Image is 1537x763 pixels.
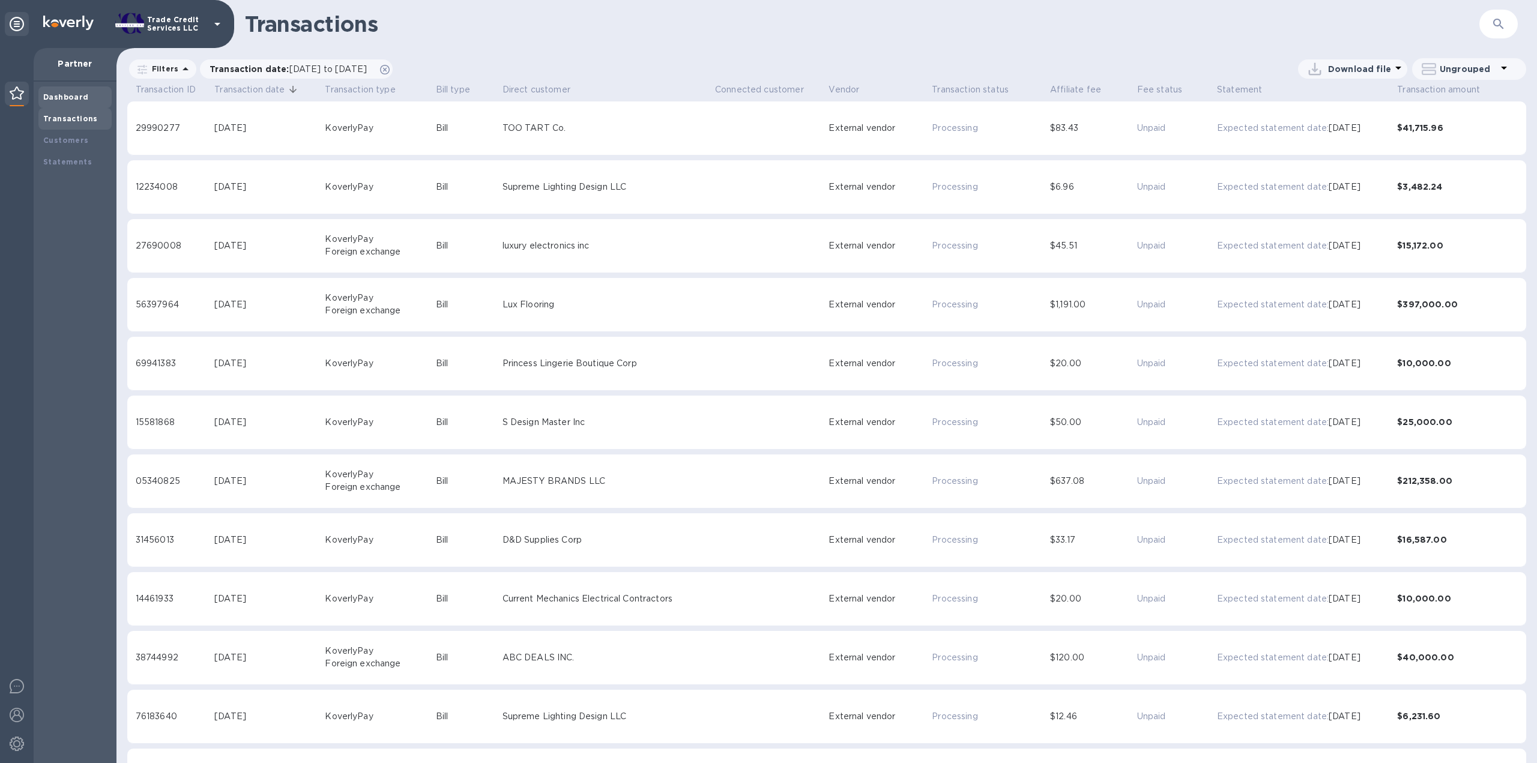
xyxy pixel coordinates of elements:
div: $10,000.00 [1397,593,1518,605]
span: Transaction ID [136,82,196,97]
span: Transaction status [932,82,1009,97]
div: Bill [436,534,498,546]
p: Unpaid [1137,181,1212,193]
div: Supreme Lighting Design LLC [503,181,710,193]
div: KoverlyPay [325,357,430,370]
div: [DATE] [214,651,320,664]
div: Bill [436,298,498,311]
div: 12234008 [136,181,210,193]
div: $6.96 [1050,181,1132,193]
p: Expected statement date: [1217,475,1329,487]
div: Bill [436,593,498,605]
div: [DATE] [214,122,320,134]
div: External vendor [829,534,927,546]
p: Expected statement date: [1217,357,1329,370]
div: Bill [436,181,498,193]
div: $50.00 [1050,416,1132,429]
div: 56397964 [136,298,210,311]
div: KoverlyPay [325,181,430,193]
p: [DATE] [1329,122,1360,134]
p: Processing [932,534,1045,546]
p: Expected statement date: [1217,534,1329,546]
div: 14461933 [136,593,210,605]
b: Statements [43,157,92,166]
p: Expected statement date: [1217,298,1329,311]
p: Expected statement date: [1217,416,1329,429]
p: Unpaid [1137,651,1212,664]
div: External vendor [829,240,927,252]
div: KoverlyPay [325,645,430,657]
p: Processing [932,122,1045,134]
div: $40,000.00 [1397,651,1518,663]
span: Statement [1217,82,1262,97]
div: $3,482.24 [1397,181,1518,193]
div: KoverlyPay [325,292,430,304]
div: [DATE] [214,416,320,429]
p: [DATE] [1329,181,1360,193]
span: Fee status [1137,82,1183,97]
p: Processing [932,357,1045,370]
p: Unpaid [1137,240,1212,252]
div: Foreign exchange [325,304,430,317]
div: Princess Lingerie Boutique Corp [503,357,710,370]
p: Processing [932,240,1045,252]
span: Connected customer [715,82,804,97]
p: Processing [932,475,1045,487]
p: Unpaid [1137,298,1212,311]
span: [DATE] to [DATE] [289,64,367,74]
div: 29990277 [136,122,210,134]
span: Transaction type [325,82,395,97]
div: KoverlyPay [325,710,430,723]
span: Transaction date [214,82,300,97]
div: $16,587.00 [1397,534,1518,546]
div: [DATE] [214,710,320,723]
div: Unpin categories [5,12,29,36]
div: Bill [436,416,498,429]
div: Bill [436,122,498,134]
p: Unpaid [1137,593,1212,605]
p: Expected statement date: [1217,651,1329,664]
p: [DATE] [1329,534,1360,546]
div: KoverlyPay [325,593,430,605]
img: Partner [10,86,24,100]
div: Bill [436,651,498,664]
p: Download file [1328,63,1391,75]
div: 15581868 [136,416,210,429]
div: Current Mechanics Electrical Contractors [503,593,710,605]
div: $397,000.00 [1397,298,1518,310]
div: $20.00 [1050,593,1132,605]
div: External vendor [829,593,927,605]
div: $6,231.60 [1397,710,1518,722]
div: KoverlyPay [325,534,430,546]
div: Lux Flooring [503,298,710,311]
span: Transaction amount [1397,82,1496,97]
span: Bill type [436,82,486,97]
div: $33.17 [1050,534,1132,546]
p: Unpaid [1137,416,1212,429]
img: Logo [43,16,94,30]
div: Bill [436,240,498,252]
div: KoverlyPay [325,416,430,429]
p: [DATE] [1329,593,1360,605]
p: [DATE] [1329,651,1360,664]
div: ABC DEALS INC. [503,651,710,664]
div: [DATE] [214,240,320,252]
div: Supreme Lighting Design LLC [503,710,710,723]
div: $637.08 [1050,475,1132,487]
div: 27690008 [136,240,210,252]
div: Foreign exchange [325,481,430,493]
div: 38744992 [136,651,210,664]
div: External vendor [829,298,927,311]
div: $20.00 [1050,357,1132,370]
div: [DATE] [214,357,320,370]
div: $15,172.00 [1397,240,1518,252]
span: Fee status [1137,82,1198,97]
div: [DATE] [214,475,320,487]
div: Bill [436,475,498,487]
div: $120.00 [1050,651,1132,664]
span: Vendor [829,82,859,97]
p: [DATE] [1329,710,1360,723]
p: Filters [147,64,178,74]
